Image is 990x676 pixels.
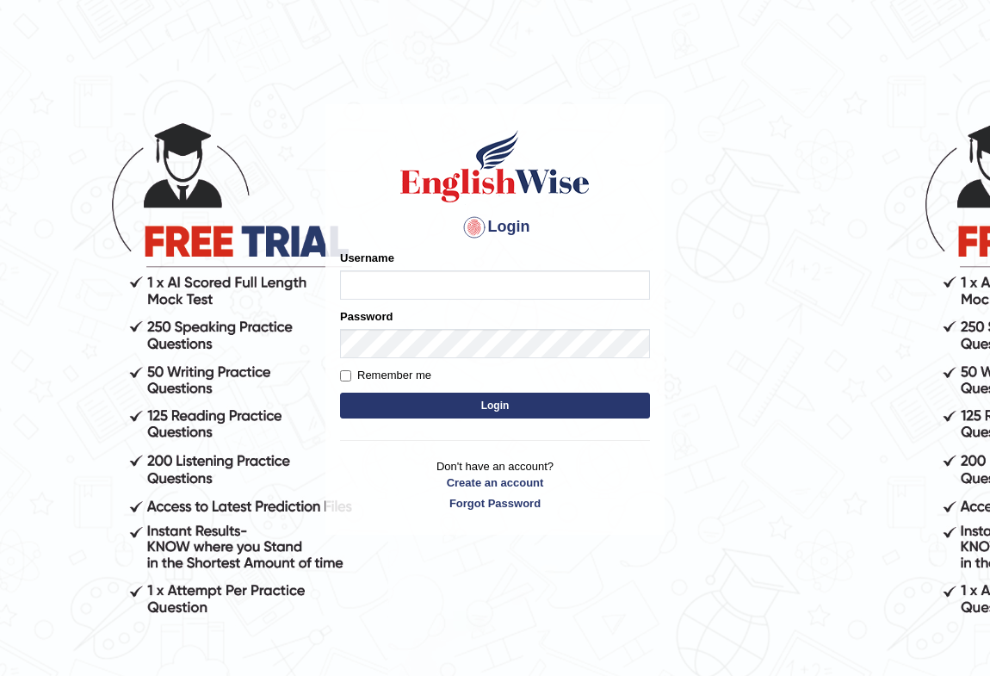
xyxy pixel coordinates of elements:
[340,495,650,512] a: Forgot Password
[340,370,351,381] input: Remember me
[340,214,650,241] h4: Login
[340,308,393,325] label: Password
[340,458,650,512] p: Don't have an account?
[340,474,650,491] a: Create an account
[340,250,394,266] label: Username
[397,127,593,205] img: Logo of English Wise sign in for intelligent practice with AI
[340,393,650,419] button: Login
[340,367,431,384] label: Remember me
